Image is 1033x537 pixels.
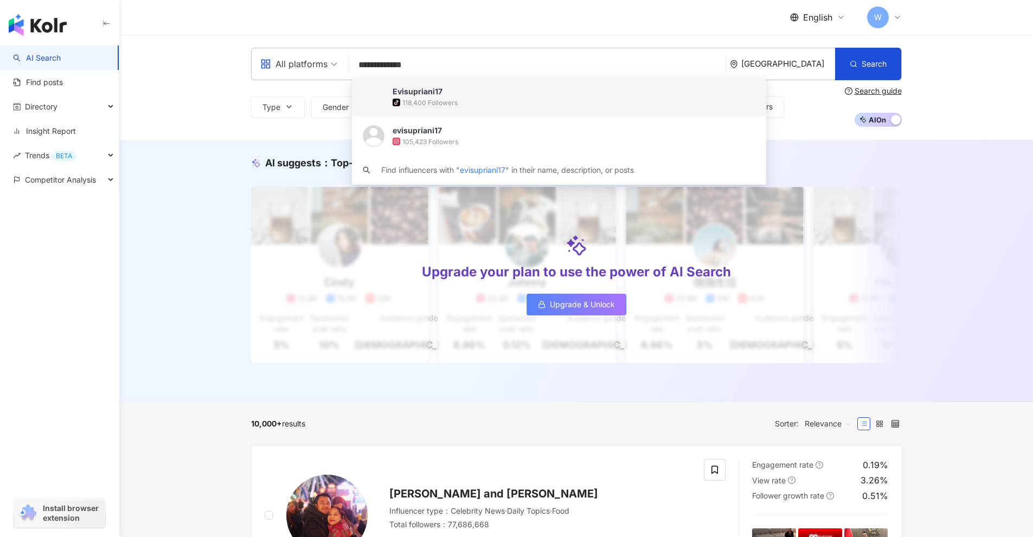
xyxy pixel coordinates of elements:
[826,492,834,500] span: question-circle
[862,60,887,68] span: Search
[262,103,280,112] span: Type
[260,55,328,73] div: All platforms
[25,143,76,167] span: Trends
[260,59,271,69] span: appstore
[803,11,832,23] span: English
[13,126,76,137] a: Insight Report
[25,167,96,192] span: Competitor Analysis
[363,125,384,147] img: KOL Avatar
[13,152,21,159] span: rise
[552,506,569,515] span: Food
[451,506,505,515] span: Celebrity News
[393,86,442,97] div: Evisupriani17
[323,103,349,112] span: Gender
[507,506,550,515] span: Daily Topics
[265,156,442,170] div: AI suggests ：
[331,157,442,169] span: Top-quality influencers
[550,506,552,515] span: ·
[788,476,795,484] span: question-circle
[861,474,888,486] div: 3.26%
[752,476,786,485] span: View rate
[402,98,458,107] div: 118,400 Followers
[14,499,105,528] a: chrome extensionInstall browser extension
[363,86,384,108] img: KOL Avatar
[855,87,902,95] div: Search guide
[389,506,691,516] div: Influencer type ：
[775,415,857,432] div: Sorter:
[251,419,305,428] div: results
[363,166,370,174] span: search
[460,165,505,174] span: evisupriani17
[816,461,823,469] span: question-circle
[389,519,691,530] div: Total followers ： 77,686,668
[730,60,738,68] span: environment
[251,96,305,118] button: Type
[505,506,507,515] span: ·
[402,137,458,146] div: 105,423 Followers
[752,491,824,500] span: Follower growth rate
[550,300,615,309] span: Upgrade & Unlock
[422,263,731,281] div: Upgrade your plan to use the power of AI Search
[874,11,882,23] span: W
[311,96,373,118] button: Gender
[835,48,901,80] button: Search
[251,419,282,428] span: 10,000+
[25,94,57,119] span: Directory
[13,77,63,88] a: Find posts
[52,151,76,161] div: BETA
[13,53,61,63] a: searchAI Search
[381,164,634,176] div: Find influencers with " " in their name, description, or posts
[17,504,38,522] img: chrome extension
[527,294,626,315] a: Upgrade & Unlock
[845,87,852,95] span: question-circle
[9,14,67,36] img: logo
[741,59,835,68] div: [GEOGRAPHIC_DATA]
[389,487,598,500] span: [PERSON_NAME] and [PERSON_NAME]
[43,503,102,523] span: Install browser extension
[752,460,813,469] span: Engagement rate
[393,125,442,136] div: evisupriani17
[805,415,851,432] span: Relevance
[863,459,888,471] div: 0.19%
[862,490,888,502] div: 0.51%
